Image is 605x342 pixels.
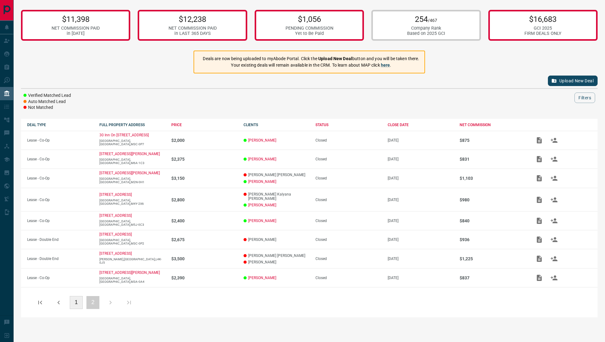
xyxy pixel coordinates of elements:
[286,26,333,31] div: PENDING COMMISSION
[99,258,165,264] p: [PERSON_NAME],[GEOGRAPHIC_DATA],L4K-0J5
[388,219,454,223] p: [DATE]
[244,260,310,264] p: [PERSON_NAME]
[460,157,526,162] p: $831
[315,257,382,261] div: Closed
[248,138,276,142] a: [PERSON_NAME]
[70,296,83,309] button: 1
[388,257,454,261] p: [DATE]
[27,176,93,180] p: Lease - Co-Op
[99,199,165,205] p: [GEOGRAPHIC_DATA],[GEOGRAPHIC_DATA],M4Y-2X6
[99,139,165,146] p: [GEOGRAPHIC_DATA],[GEOGRAPHIC_DATA],M3C-0P7
[99,158,165,165] p: [GEOGRAPHIC_DATA],[GEOGRAPHIC_DATA],M6A-1C3
[286,31,333,36] div: Yet to Be Paid
[460,275,526,280] p: $837
[547,275,561,280] span: Match Clients
[27,123,93,127] div: DEAL TYPE
[547,237,561,242] span: Match Clients
[407,31,445,36] div: Based on 2025 GCI
[460,237,526,242] p: $936
[524,26,561,31] div: GCI 2025
[203,56,419,62] p: Deals are now being uploaded to myAbode Portal. Click the button and you will be taken there.
[315,157,382,161] div: Closed
[248,203,276,207] a: [PERSON_NAME]
[52,31,100,36] div: in [DATE]
[99,177,165,184] p: [GEOGRAPHIC_DATA],[GEOGRAPHIC_DATA],M2N-0H1
[27,157,93,161] p: Lease - Co-Op
[52,14,100,24] p: $11,398
[244,173,310,177] p: [PERSON_NAME] [PERSON_NAME]
[248,276,276,280] a: [PERSON_NAME]
[244,253,310,258] p: [PERSON_NAME] [PERSON_NAME]
[388,276,454,280] p: [DATE]
[460,218,526,223] p: $840
[99,192,132,197] a: [STREET_ADDRESS]
[248,179,276,184] a: [PERSON_NAME]
[388,123,454,127] div: CLOSE DATE
[547,138,561,142] span: Match Clients
[460,123,526,127] div: NET COMMISSION
[388,138,454,142] p: [DATE]
[99,152,160,156] a: [STREET_ADDRESS][PERSON_NAME]
[244,123,310,127] div: CLIENTS
[532,256,547,261] span: Add / View Documents
[547,176,561,180] span: Match Clients
[574,93,595,103] button: Filters
[524,31,561,36] div: FIRM DEALS ONLY
[27,219,93,223] p: Lease - Co-Op
[99,232,132,237] a: [STREET_ADDRESS]
[460,176,526,181] p: $1,103
[171,138,237,143] p: $2,000
[171,218,237,223] p: $2,400
[315,123,382,127] div: STATUS
[171,157,237,162] p: $2,375
[315,176,382,180] div: Closed
[315,198,382,202] div: Closed
[99,251,132,256] a: [STREET_ADDRESS]
[381,63,390,68] a: here
[171,197,237,202] p: $2,800
[315,276,382,280] div: Closed
[203,62,419,68] p: Your existing deals will remain available in the CRM. To learn about MAP click .
[547,157,561,161] span: Match Clients
[99,171,160,175] a: [STREET_ADDRESS][PERSON_NAME]
[547,197,561,202] span: Match Clients
[547,256,561,261] span: Match Clients
[99,133,149,137] a: 30 Inn On [STREET_ADDRESS]
[532,219,547,223] span: Add / View Documents
[99,270,160,275] a: [STREET_ADDRESS][PERSON_NAME]
[318,56,352,61] strong: Upload New Deal
[248,219,276,223] a: [PERSON_NAME]
[532,275,547,280] span: Add / View Documents
[460,256,526,261] p: $1,225
[27,198,93,202] p: Lease - Co-Op
[532,157,547,161] span: Add / View Documents
[388,198,454,202] p: [DATE]
[27,257,93,261] p: Lease - Double End
[171,256,237,261] p: $3,500
[388,176,454,180] p: [DATE]
[171,275,237,280] p: $2,390
[99,213,132,218] a: [STREET_ADDRESS]
[407,14,445,24] p: 254
[99,220,165,226] p: [GEOGRAPHIC_DATA],[GEOGRAPHIC_DATA],M5J-0C3
[86,296,99,309] button: 2
[407,26,445,31] div: Company Rank
[248,157,276,161] a: [PERSON_NAME]
[27,237,93,242] p: Lease - Double End
[532,176,547,180] span: Add / View Documents
[244,192,310,201] p: [PERSON_NAME] Kalyana [PERSON_NAME]
[460,138,526,143] p: $875
[532,197,547,202] span: Add / View Documents
[23,93,71,99] li: Verified Matched Lead
[99,123,165,127] div: FULL PROPERTY ADDRESS
[286,14,333,24] p: $1,056
[27,276,93,280] p: Lease - Co-Op
[548,76,598,86] button: Upload New Deal
[315,237,382,242] div: Closed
